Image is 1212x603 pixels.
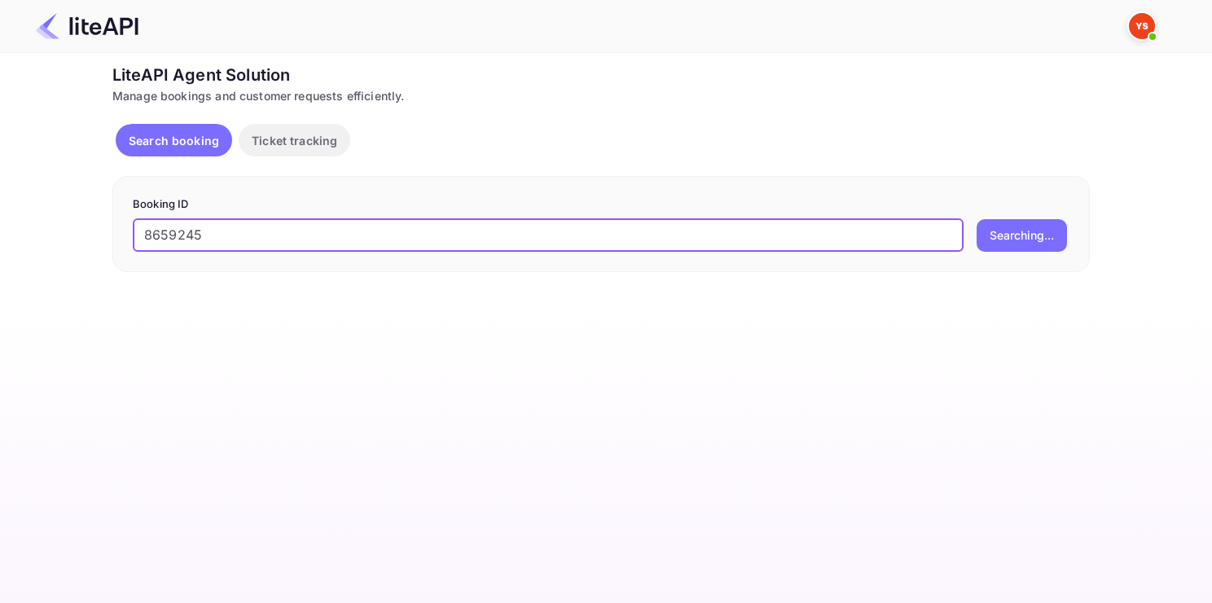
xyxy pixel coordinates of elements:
p: Ticket tracking [252,132,337,149]
img: Yandex Support [1129,13,1155,39]
p: Booking ID [133,196,1069,213]
p: Search booking [129,132,219,149]
div: Manage bookings and customer requests efficiently. [112,87,1090,104]
img: LiteAPI Logo [36,13,138,39]
div: LiteAPI Agent Solution [112,63,1090,87]
input: Enter Booking ID (e.g., 63782194) [133,219,964,252]
button: Searching... [977,219,1067,252]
